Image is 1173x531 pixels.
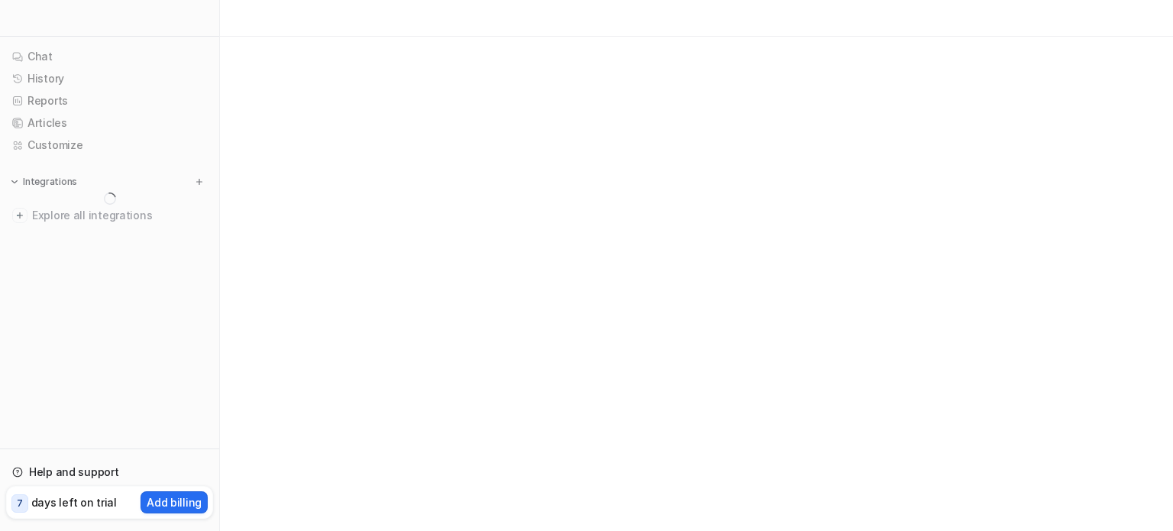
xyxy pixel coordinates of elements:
p: days left on trial [31,494,117,510]
a: Customize [6,134,213,156]
p: Add billing [147,494,202,510]
p: 7 [17,497,23,510]
img: explore all integrations [12,208,27,223]
button: Add billing [141,491,208,513]
a: Explore all integrations [6,205,213,226]
button: Integrations [6,174,82,189]
a: History [6,68,213,89]
p: Integrations [23,176,77,188]
img: expand menu [9,176,20,187]
a: Help and support [6,461,213,483]
span: Explore all integrations [32,203,207,228]
a: Articles [6,112,213,134]
img: menu_add.svg [194,176,205,187]
a: Reports [6,90,213,112]
a: Chat [6,46,213,67]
